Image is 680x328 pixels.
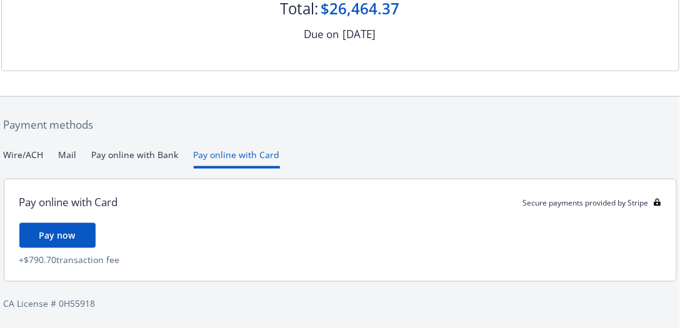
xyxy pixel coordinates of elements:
[523,197,661,208] div: Secure payments provided by Stripe
[59,148,77,169] button: Mail
[19,253,661,266] div: + $790.70 transaction fee
[4,297,677,310] div: CA License # 0H55918
[343,26,376,42] div: [DATE]
[19,223,96,248] button: Pay now
[304,26,339,42] div: Due on
[19,194,118,211] div: Pay online with Card
[39,229,76,241] span: Pay now
[4,148,44,169] button: Wire/ACH
[4,117,677,133] div: Payment methods
[92,148,179,169] button: Pay online with Bank
[194,148,280,169] button: Pay online with Card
